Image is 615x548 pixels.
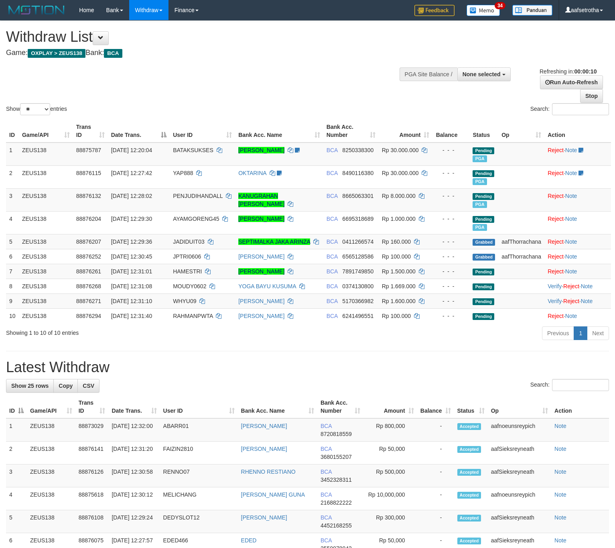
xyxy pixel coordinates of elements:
span: Accepted [457,423,481,430]
span: HAMESTRI [173,268,202,275]
span: 88876271 [76,298,101,304]
span: Rp 1.000.000 [382,216,416,222]
td: 88876108 [75,510,109,533]
span: BCA [327,268,338,275]
span: Rp 1.500.000 [382,268,416,275]
span: Copy 7891749850 to clipboard [342,268,373,275]
td: ZEUS138 [27,418,75,442]
td: ZEUS138 [19,264,73,279]
span: 88876268 [76,283,101,289]
td: ZEUS138 [27,510,75,533]
th: ID: activate to sort column descending [6,395,27,418]
td: aafThorrachana [498,249,544,264]
span: [DATE] 12:29:36 [111,238,152,245]
a: [PERSON_NAME] [238,268,284,275]
div: - - - [436,169,466,177]
span: 88876294 [76,313,101,319]
th: Bank Acc. Name: activate to sort column ascending [235,120,323,143]
span: BCA [327,253,338,260]
span: Pending [473,216,494,223]
span: YAP888 [173,170,193,176]
td: · [544,308,611,323]
h1: Latest Withdraw [6,359,609,375]
span: BCA [321,491,332,498]
div: - - - [436,192,466,200]
span: WHYU09 [173,298,196,304]
span: RAHMANPWTA [173,313,213,319]
td: 88876126 [75,464,109,487]
th: Amount: activate to sort column ascending [379,120,433,143]
span: JPTRI0606 [173,253,201,260]
td: 88875618 [75,487,109,510]
a: Note [554,469,566,475]
a: KANUGRAHAN [PERSON_NAME] [238,193,284,207]
span: 88875787 [76,147,101,153]
td: [DATE] 12:30:12 [108,487,160,510]
td: RENNO07 [160,464,238,487]
span: [DATE] 12:31:01 [111,268,152,275]
select: Showentries [20,103,50,115]
a: Reject [548,238,564,245]
span: BCA [327,238,338,245]
span: [DATE] 12:27:42 [111,170,152,176]
span: Rp 1.600.000 [382,298,416,304]
td: ZEUS138 [19,188,73,211]
span: BCA [327,193,338,199]
div: - - - [436,282,466,290]
a: Note [565,268,577,275]
a: Reject [563,283,579,289]
span: [DATE] 12:31:10 [111,298,152,304]
label: Show entries [6,103,67,115]
td: ZEUS138 [19,211,73,234]
span: Accepted [457,538,481,544]
span: Marked by aafmaleo [473,155,487,162]
th: Action [551,395,609,418]
td: - [417,418,454,442]
td: - [417,464,454,487]
td: 1 [6,418,27,442]
a: Note [554,446,566,452]
td: ZEUS138 [27,464,75,487]
div: - - - [436,312,466,320]
span: [DATE] 12:20:04 [111,147,152,153]
span: Accepted [457,515,481,522]
a: Reject [548,193,564,199]
img: Button%20Memo.svg [467,5,500,16]
span: Marked by aafnoeunsreypich [473,224,487,231]
a: Note [581,283,593,289]
span: 88876204 [76,216,101,222]
a: Note [565,253,577,260]
a: Note [565,147,577,153]
a: Note [565,193,577,199]
a: CSV [77,379,99,393]
div: PGA Site Balance / [400,67,457,81]
th: Action [544,120,611,143]
td: · · [544,293,611,308]
td: ZEUS138 [19,234,73,249]
span: [DATE] 12:28:02 [111,193,152,199]
span: Refreshing in: [540,68,597,75]
td: Rp 300,000 [363,510,417,533]
td: aafSieksreyneath [488,442,551,464]
div: - - - [436,267,466,275]
span: Copy 6241496551 to clipboard [342,313,373,319]
span: MOUDY0602 [173,283,206,289]
td: 1 [6,143,19,166]
h4: Game: Bank: [6,49,402,57]
td: [DATE] 12:31:20 [108,442,160,464]
span: Copy 2168822222 to clipboard [321,499,352,506]
td: 5 [6,234,19,249]
a: Reject [548,170,564,176]
td: 88876141 [75,442,109,464]
span: BCA [104,49,122,58]
td: 88873029 [75,418,109,442]
a: Reject [548,268,564,275]
a: Previous [542,326,574,340]
a: EDED [241,537,257,544]
td: · [544,211,611,234]
span: CSV [83,383,94,389]
th: Status: activate to sort column ascending [454,395,488,418]
td: - [417,487,454,510]
a: Copy [53,379,78,393]
th: Status [469,120,498,143]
